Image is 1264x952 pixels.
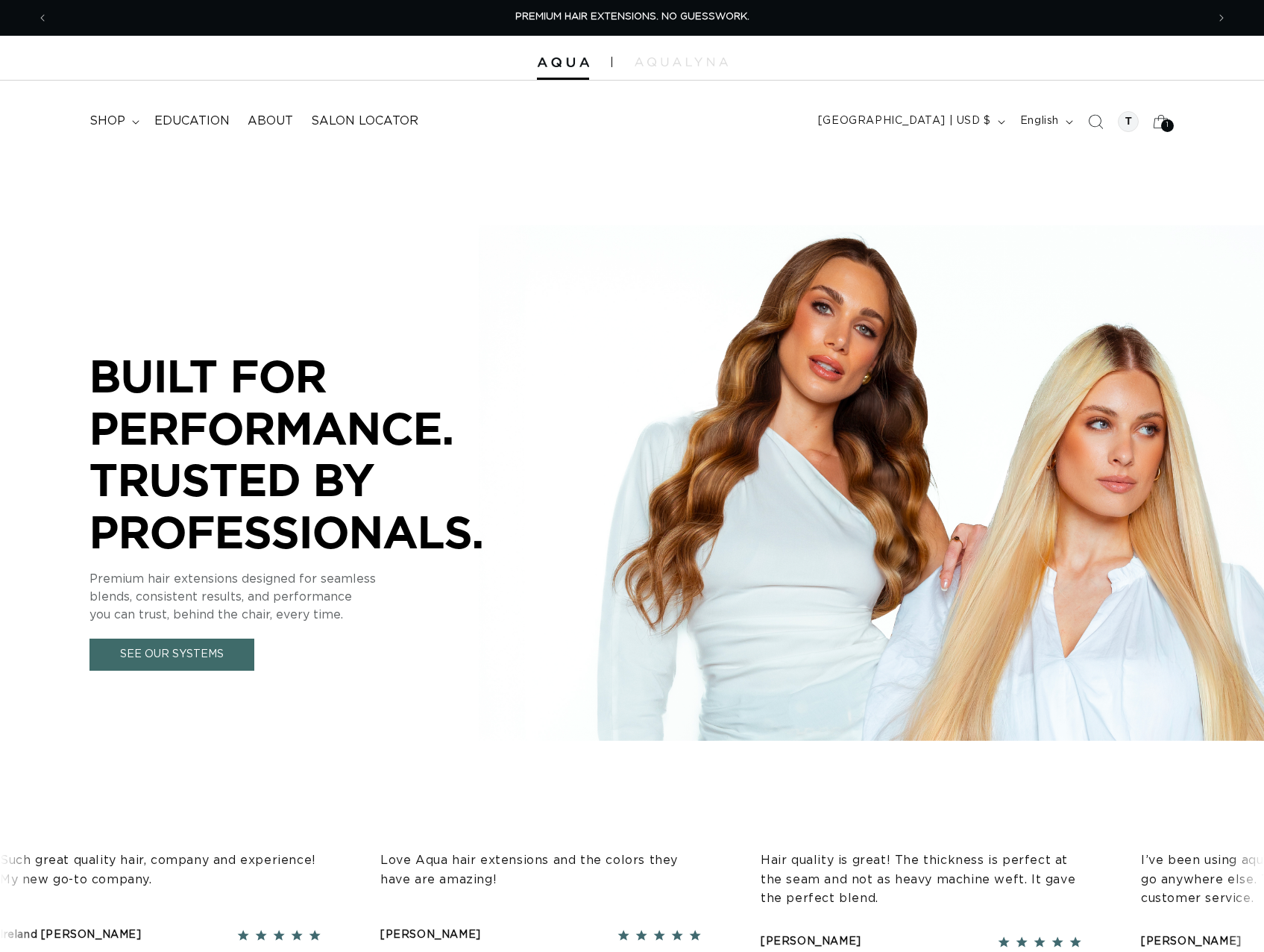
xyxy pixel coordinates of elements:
span: Salon Locator [311,113,418,129]
a: Education [145,104,239,138]
img: Aqua Hair Extensions [537,57,589,68]
button: [GEOGRAPHIC_DATA] | USD $ [809,107,1011,136]
a: About [239,104,302,138]
a: Salon Locator [302,104,427,138]
a: See Our Systems [89,639,254,671]
div: [PERSON_NAME] [362,926,463,945]
img: aqualyna.com [635,57,728,66]
span: shop [89,113,125,129]
button: Previous announcement [26,4,59,32]
summary: shop [81,104,145,138]
span: About [248,113,293,129]
div: [PERSON_NAME] [1123,933,1224,951]
span: English [1020,113,1059,129]
p: Hair quality is great! The thickness is perfect at the seam and not as heavy machine weft. It gav... [743,851,1063,909]
span: [GEOGRAPHIC_DATA] | USD $ [818,113,991,129]
summary: Search [1079,105,1112,138]
p: Love Aqua hair extensions and the colors they have are amazing! [362,851,683,889]
span: PREMIUM HAIR EXTENSIONS. NO GUESSWORK. [515,12,749,22]
span: Education [154,113,230,129]
button: Next announcement [1205,4,1238,32]
div: [PERSON_NAME] [743,933,843,951]
p: BUILT FOR PERFORMANCE. TRUSTED BY PROFESSIONALS. [89,350,537,557]
button: English [1011,107,1079,136]
span: 1 [1166,119,1169,132]
p: Premium hair extensions designed for seamless blends, consistent results, and performance you can... [89,570,537,624]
